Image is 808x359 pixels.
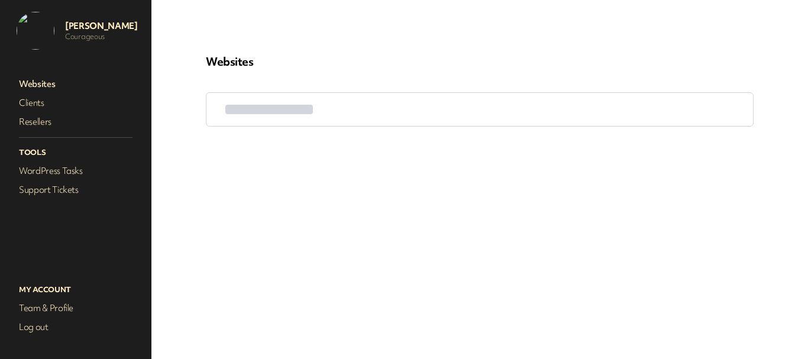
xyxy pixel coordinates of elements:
[17,76,135,92] a: Websites
[17,95,135,111] a: Clients
[17,300,135,316] a: Team & Profile
[17,182,135,198] a: Support Tickets
[65,20,137,32] p: [PERSON_NAME]
[17,282,135,297] p: My Account
[17,145,135,160] p: Tools
[17,114,135,130] a: Resellers
[17,319,135,335] a: Log out
[17,163,135,179] a: WordPress Tasks
[206,54,754,69] p: Websites
[65,32,137,41] p: Courageous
